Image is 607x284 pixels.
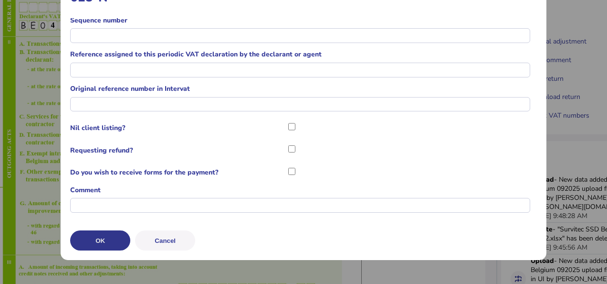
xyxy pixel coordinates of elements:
button: Cancel [135,230,195,251]
label: Requesting refund? [70,146,285,155]
label: Original reference number in Intervat [70,84,530,93]
label: Comment [70,186,530,195]
button: OK [70,230,130,251]
label: Nil client listing? [70,123,285,132]
label: Sequence number [70,16,530,25]
label: Do you wish to receive forms for the payment? [70,168,285,177]
label: Reference assigned to this periodic VAT declaration by the declarant or agent [70,50,530,59]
